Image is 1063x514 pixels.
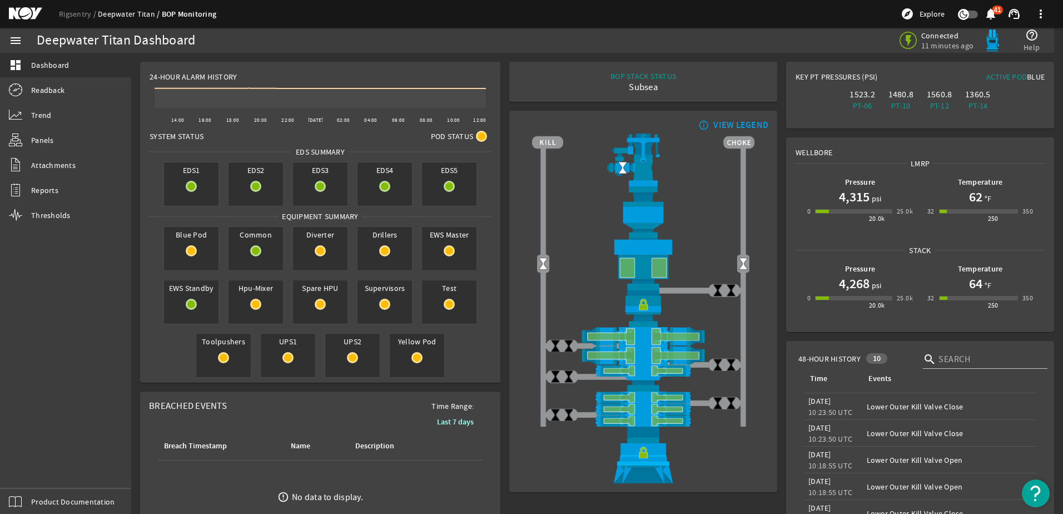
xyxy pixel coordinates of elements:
span: EDS1 [164,162,218,178]
h1: 4,268 [839,275,870,293]
text: [DATE] [308,117,324,123]
i: search [923,353,936,366]
span: EDS SUMMARY [292,146,349,157]
div: Lower Outer Kill Valve Close [867,401,1032,412]
mat-icon: support_agent [1007,7,1021,21]
div: 32 [927,206,935,217]
span: Drillers [357,227,412,243]
span: EDS3 [293,162,347,178]
img: ShearRamOpen.png [532,346,754,365]
img: ValveClose.png [711,397,724,410]
div: PT-10 [884,100,918,111]
div: 250 [988,213,999,224]
span: EWS Standby [164,280,218,296]
text: 06:00 [392,117,405,123]
div: Time [808,373,853,385]
span: Trend [31,110,51,121]
b: Last 7 days [437,417,474,427]
img: ValveClose.png [724,397,738,410]
span: psi [870,193,882,204]
text: 14:00 [171,117,184,123]
img: Valve2Open.png [737,258,750,271]
mat-icon: help_outline [1025,28,1039,42]
span: EWS Master [422,227,476,243]
b: Pressure [845,177,875,187]
img: BopBodyShearBottom.png [532,377,754,391]
span: Equipment Summary [278,211,362,222]
span: Blue [1027,72,1045,82]
img: PipeRamOpen.png [532,392,754,403]
b: Temperature [958,264,1003,274]
img: Valve2Open.png [616,161,629,175]
span: Time Range: [423,401,483,412]
span: Supervisors [357,280,412,296]
span: Pod Status [431,131,474,142]
div: 20.0k [869,213,885,224]
span: LMRP [907,158,933,169]
div: Lower Outer Kill Valve Open [867,454,1032,466]
div: 25.0k [897,206,913,217]
span: Thresholds [31,210,71,221]
div: 350 [1022,206,1033,217]
img: ShearRamOpen.png [532,327,754,346]
legacy-datetime-component: 10:23:50 UTC [808,434,852,444]
div: Description [354,440,433,452]
div: 20.0k [869,300,885,311]
div: PT-06 [845,100,879,111]
img: ValveClose.png [724,284,738,297]
text: 02:00 [337,117,350,123]
span: UPS2 [325,334,380,349]
mat-icon: dashboard [9,58,22,72]
button: 41 [985,8,996,20]
div: 350 [1022,293,1033,304]
div: Breach Timestamp [164,440,227,452]
span: Toolpushers [196,334,251,349]
span: EDS4 [357,162,412,178]
span: Test [422,280,476,296]
img: PipeRamOpen.png [532,415,754,427]
legacy-datetime-component: [DATE] [808,423,831,433]
div: Lower Outer Kill Valve Close [867,428,1032,439]
span: 24-Hour Alarm History [150,71,237,82]
img: PipeRamOpen.png [532,403,754,415]
text: 20:00 [254,117,267,123]
span: 11 minutes ago [921,41,974,51]
div: 250 [988,300,999,311]
img: ValveClose.png [562,408,575,422]
mat-icon: explore [901,7,914,21]
span: Help [1024,42,1040,53]
span: psi [870,280,882,291]
div: Breach Timestamp [162,440,276,452]
img: ValveClose.png [562,370,575,383]
span: Reports [31,185,58,196]
div: VIEW LEGEND [713,120,768,131]
span: Blue Pod [164,227,218,243]
span: Diverter [293,227,347,243]
div: 10 [866,353,888,364]
legacy-datetime-component: [DATE] [808,449,831,459]
span: °F [982,193,992,204]
b: Temperature [958,177,1003,187]
img: RiserAdapter.png [532,134,754,186]
img: Bluepod.svg [981,29,1004,52]
text: 04:00 [364,117,377,123]
div: Key PT Pressures (PSI) [796,71,920,87]
text: 10:00 [447,117,460,123]
h1: 62 [969,188,982,206]
span: Yellow Pod [390,334,444,349]
span: Panels [31,135,54,146]
div: 1480.8 [884,89,918,100]
text: 16:00 [198,117,211,123]
img: ValveClose.png [562,339,575,353]
div: Events [867,373,1028,385]
button: Last 7 days [428,412,483,432]
div: Description [355,440,394,452]
text: 18:00 [226,117,239,123]
input: Search [938,353,1039,366]
div: Name [291,440,310,452]
div: 0 [807,206,811,217]
span: Explore [920,8,945,19]
img: ValveClose.png [724,358,738,372]
legacy-datetime-component: [DATE] [808,396,831,406]
span: EDS5 [422,162,476,178]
